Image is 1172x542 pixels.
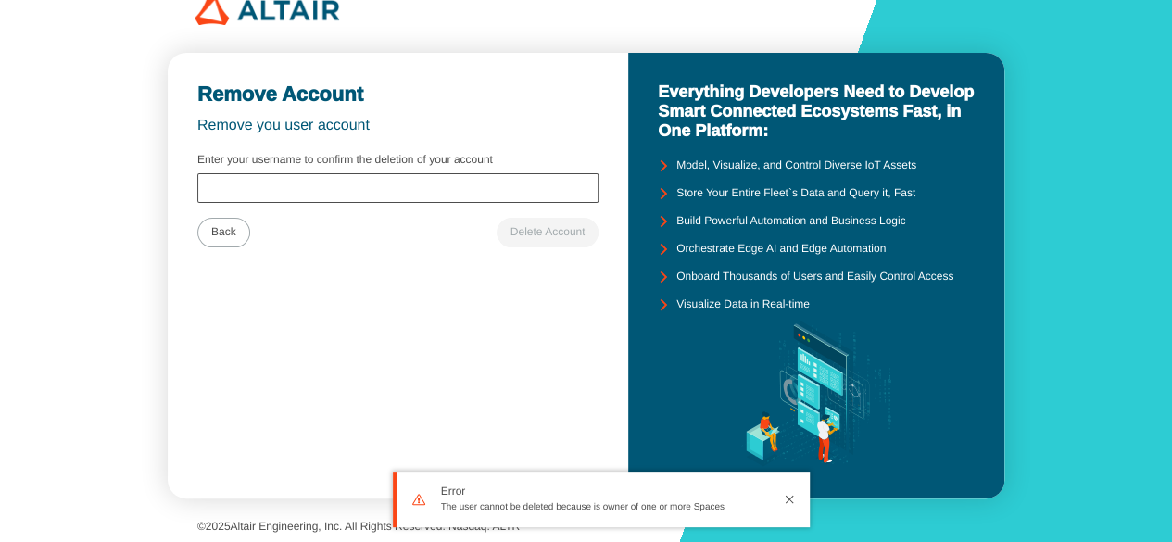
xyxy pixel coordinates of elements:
[676,159,916,172] unity-typography: Model, Visualize, and Control Diverse IoT Assets
[197,118,598,134] unity-typography: Remove you user account
[676,215,905,228] unity-typography: Build Powerful Automation and Business Logic
[676,298,810,311] unity-typography: Visualize Data in Real-time
[676,243,886,256] unity-typography: Orchestrate Edge AI and Edge Automation
[676,187,915,200] unity-typography: Store Your Entire Fleet`s Data and Query it, Fast
[197,82,598,106] unity-typography: Remove Account
[206,520,231,533] span: 2025
[676,271,953,284] unity-typography: Onboard Thousands of Users and Easily Control Access
[658,82,975,140] unity-typography: Everything Developers Need to Develop Smart Connected Ecosystems Fast, in One Platform:
[197,153,493,166] label: Enter your username to confirm the deletion of your account
[197,521,975,534] p: © Altair Engineering, Inc. All Rights Reserved. Nasdaq: ALTR
[713,319,919,469] img: background.svg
